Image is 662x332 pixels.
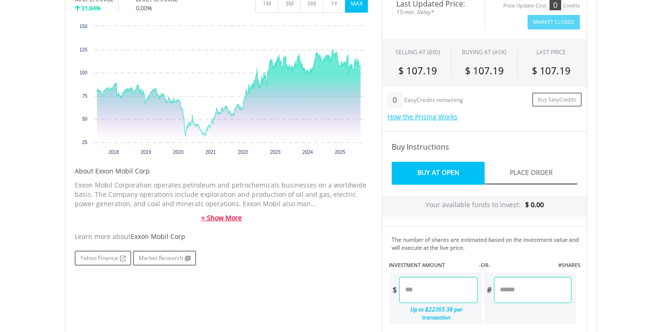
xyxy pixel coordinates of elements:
[536,48,566,56] div: LAST PRICE
[82,94,88,99] text: 75
[82,140,88,145] text: 25
[270,150,281,155] text: 2023
[75,166,368,176] h5: About Exxon Mobil Corp
[387,112,458,121] a: How the Pricing Works
[75,232,368,241] div: Learn more about
[303,150,313,155] text: 2024
[532,64,570,77] span: $ 107.19
[136,4,152,12] span: 0.00%
[465,64,504,77] span: $ 107.19
[528,15,580,29] button: Market Closed
[79,24,87,29] text: 150
[173,150,184,155] text: 2020
[563,2,580,9] div: Credits
[205,150,216,155] text: 2021
[558,261,580,269] label: #SHARES
[395,48,440,56] div: SELLING AT (BID)
[485,162,577,185] a: Place Order
[532,93,582,107] a: Buy EasyCredits
[404,97,463,105] div: EasyCredits remaining
[75,180,368,209] p: Exxon Mobil Corporation operates petroleum and petrochemicals businesses on a worldwide basis. Th...
[503,2,548,9] div: Price Update Cost:
[238,150,248,155] text: 2022
[387,93,402,108] div: 0
[82,116,88,122] text: 50
[335,150,345,155] text: 2025
[462,48,507,56] span: BUYING AT (ASK)
[382,195,587,217] div: Your available funds to invest:
[389,7,478,16] span: 15-min. Delay*
[392,236,583,252] div: The number of shares are estimated based on the investment value and will execute at the live price.
[79,70,87,75] text: 100
[392,162,485,185] a: Buy At Open
[133,251,196,266] a: Market Research
[79,47,87,52] text: 125
[108,150,119,155] text: 2018
[75,251,131,266] a: Yahoo Finance
[398,64,437,77] span: $ 107.19
[389,261,445,269] label: INVESTMENT AMOUNT
[390,277,399,303] div: $
[141,150,151,155] text: 2019
[479,261,490,269] label: -OR-
[390,303,478,324] div: Up to $22365.38 per transaction
[75,213,368,223] a: + Show More
[75,22,368,162] svg: Interactive chart
[75,22,368,162] div: Chart. Highcharts interactive chart.
[525,200,544,209] span: $ 0.00
[484,277,494,303] div: #
[81,4,101,12] span: 31.84%
[131,232,185,241] span: Exxon Mobil Corp
[392,141,577,152] h4: Buy Instructions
